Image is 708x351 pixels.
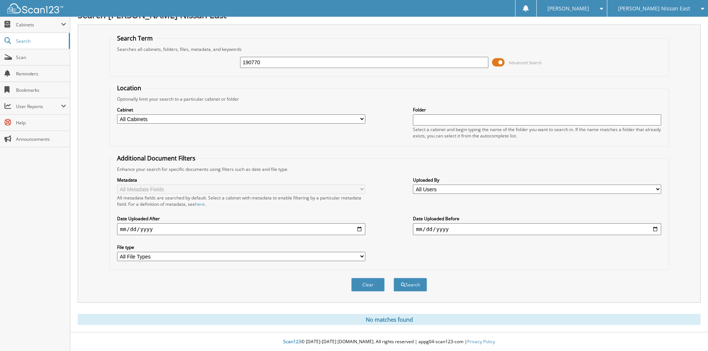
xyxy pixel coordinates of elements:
[16,38,65,44] span: Search
[413,126,661,139] div: Select a cabinet and begin typing the name of the folder you want to search in. If the name match...
[413,177,661,183] label: Uploaded By
[413,223,661,235] input: end
[113,84,145,92] legend: Location
[283,338,301,345] span: Scan123
[413,215,661,222] label: Date Uploaded Before
[117,215,365,222] label: Date Uploaded After
[394,278,427,292] button: Search
[618,6,690,11] span: [PERSON_NAME] Nissan East
[16,103,61,110] span: User Reports
[509,60,542,65] span: Advanced Search
[16,120,66,126] span: Help
[113,154,199,162] legend: Additional Document Filters
[70,333,708,351] div: © [DATE]-[DATE] [DOMAIN_NAME]. All rights reserved | appg04-scan123-com |
[113,96,665,102] div: Optionally limit your search to a particular cabinet or folder
[195,201,205,207] a: here
[113,46,665,52] div: Searches all cabinets, folders, files, metadata, and keywords
[16,54,66,61] span: Scan
[16,87,66,93] span: Bookmarks
[7,3,63,13] img: scan123-logo-white.svg
[16,22,61,28] span: Cabinets
[113,166,665,172] div: Enhance your search for specific documents using filters such as date and file type.
[117,244,365,250] label: File type
[671,315,708,351] iframe: Chat Widget
[16,136,66,142] span: Announcements
[117,177,365,183] label: Metadata
[16,71,66,77] span: Reminders
[113,34,156,42] legend: Search Term
[78,314,701,325] div: No matches found
[117,223,365,235] input: start
[351,278,385,292] button: Clear
[467,338,495,345] a: Privacy Policy
[117,107,365,113] label: Cabinet
[413,107,661,113] label: Folder
[547,6,589,11] span: [PERSON_NAME]
[117,195,365,207] div: All metadata fields are searched by default. Select a cabinet with metadata to enable filtering b...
